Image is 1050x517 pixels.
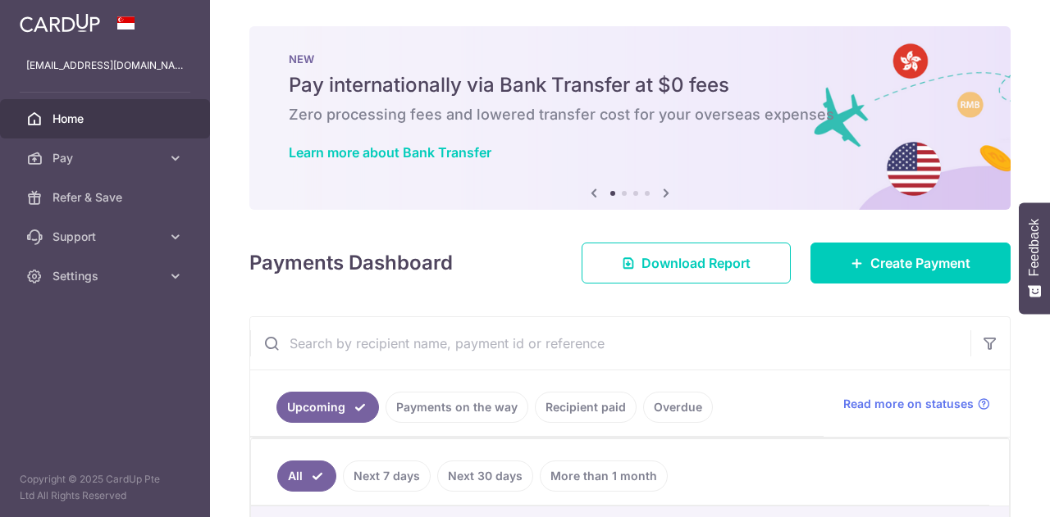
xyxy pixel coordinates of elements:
[52,111,161,127] span: Home
[289,72,971,98] h5: Pay internationally via Bank Transfer at $0 fees
[289,52,971,66] p: NEW
[535,392,637,423] a: Recipient paid
[386,392,528,423] a: Payments on the way
[870,253,970,273] span: Create Payment
[249,248,453,278] h4: Payments Dashboard
[582,243,791,283] a: Download Report
[641,253,751,273] span: Download Report
[810,243,1011,283] a: Create Payment
[289,144,491,161] a: Learn more about Bank Transfer
[540,460,668,492] a: More than 1 month
[1027,219,1042,276] span: Feedback
[276,392,379,423] a: Upcoming
[289,105,971,125] h6: Zero processing fees and lowered transfer cost for your overseas expenses
[52,150,161,166] span: Pay
[52,268,161,284] span: Settings
[437,460,533,492] a: Next 30 days
[52,229,161,245] span: Support
[277,460,336,492] a: All
[26,57,184,74] p: [EMAIL_ADDRESS][DOMAIN_NAME]
[643,392,713,423] a: Overdue
[1019,202,1050,314] button: Feedback - Show survey
[843,396,974,412] span: Read more on statuses
[343,460,431,492] a: Next 7 days
[52,189,161,206] span: Refer & Save
[20,13,100,33] img: CardUp
[843,396,990,412] a: Read more on statuses
[250,317,970,370] input: Search by recipient name, payment id or reference
[249,26,1011,210] img: Bank transfer banner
